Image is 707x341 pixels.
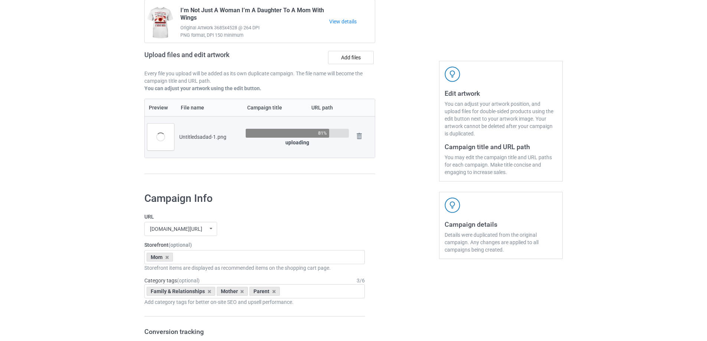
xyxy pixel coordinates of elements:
[168,242,192,248] span: (optional)
[179,133,240,141] div: Untitledsadad-1.png
[180,32,329,39] span: PNG format, DPI 150 minimum
[307,99,351,116] th: URL path
[144,327,365,336] h3: Conversion tracking
[445,142,557,151] h3: Campaign title and URL path
[144,51,283,65] h2: Upload files and edit artwork
[144,277,200,284] label: Category tags
[445,197,460,213] img: svg+xml;base64,PD94bWwgdmVyc2lvbj0iMS4wIiBlbmNvZGluZz0iVVRGLTgiPz4KPHN2ZyB3aWR0aD0iNDJweCIgaGVpZ2...
[357,277,365,284] div: 3 / 6
[145,99,177,116] th: Preview
[144,264,365,272] div: Storefront items are displayed as recommended items on the shopping cart page.
[217,287,248,296] div: Mother
[147,287,215,296] div: Family & Relationships
[144,241,365,249] label: Storefront
[445,231,557,253] div: Details were duplicated from the original campaign. Any changes are applied to all campaigns bein...
[246,139,349,146] div: uploading
[445,220,557,229] h3: Campaign details
[177,99,243,116] th: File name
[249,287,280,296] div: Parent
[243,99,307,116] th: Campaign title
[144,213,365,220] label: URL
[177,278,200,283] span: (optional)
[180,24,329,32] span: Original Artwork 3685x4528 @ 264 DPI
[144,85,261,91] b: You can adjust your artwork using the edit button.
[445,89,557,98] h3: Edit artwork
[328,51,374,64] label: Add files
[318,131,327,135] div: 81%
[180,7,329,24] span: I’m Not Just A Woman I’m A Daughter To A Mom With Wings
[150,226,202,232] div: [DOMAIN_NAME][URL]
[329,18,375,25] a: View details
[445,66,460,82] img: svg+xml;base64,PD94bWwgdmVyc2lvbj0iMS4wIiBlbmNvZGluZz0iVVRGLTgiPz4KPHN2ZyB3aWR0aD0iNDJweCIgaGVpZ2...
[144,192,365,205] h1: Campaign Info
[445,100,557,137] div: You can adjust your artwork position, and upload files for double-sided products using the edit b...
[354,131,364,141] img: svg+xml;base64,PD94bWwgdmVyc2lvbj0iMS4wIiBlbmNvZGluZz0iVVRGLTgiPz4KPHN2ZyB3aWR0aD0iMjhweCIgaGVpZ2...
[144,298,365,306] div: Add category tags for better on-site SEO and upsell performance.
[445,154,557,176] div: You may edit the campaign title and URL paths for each campaign. Make title concise and engaging ...
[147,253,173,262] div: Mom
[144,70,375,85] p: Every file you upload will be added as its own duplicate campaign. The file name will become the ...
